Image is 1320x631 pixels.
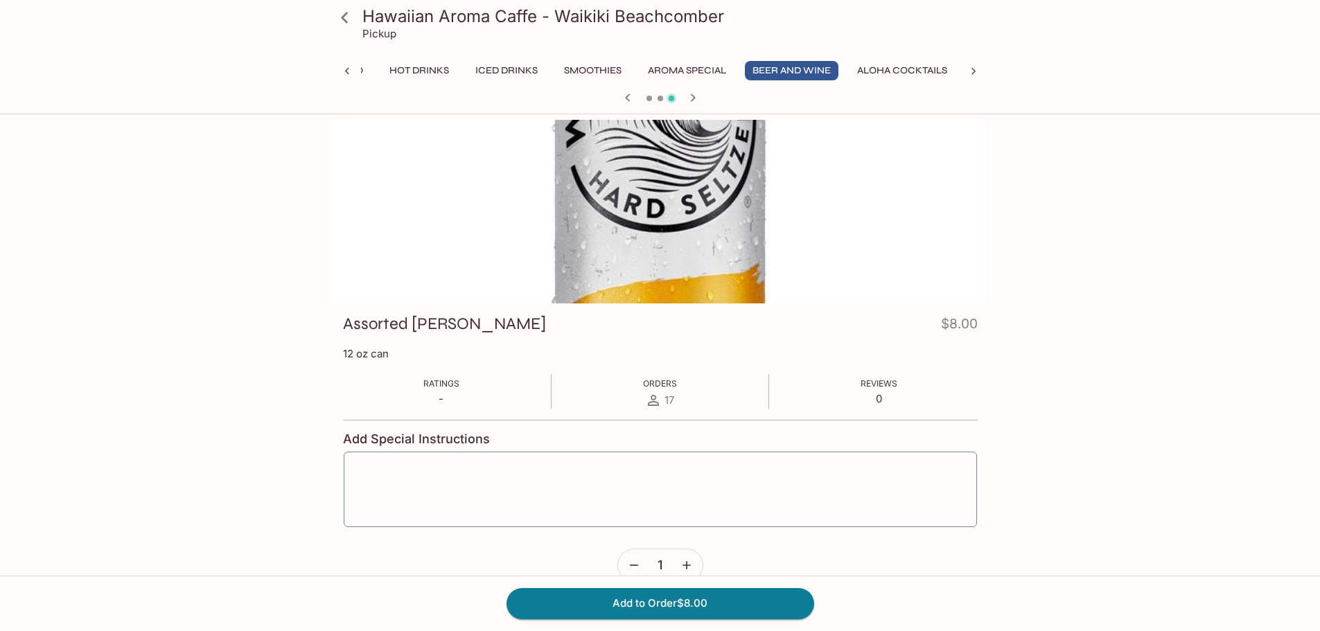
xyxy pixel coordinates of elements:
button: Iced Drinks [468,61,545,80]
span: Ratings [423,378,459,389]
span: 17 [665,393,674,407]
span: Orders [643,378,677,389]
h4: $8.00 [941,313,978,340]
h3: Assorted [PERSON_NAME] [343,313,546,335]
button: Hot Drinks [382,61,457,80]
p: 12 oz can [343,347,978,360]
h4: Add Special Instructions [343,432,978,447]
p: Pickup [362,27,396,40]
span: Reviews [861,378,897,389]
button: Aroma Special [640,61,734,80]
button: Smoothies [556,61,629,80]
div: Assorted Seltzer [333,120,987,303]
button: Beer and Wine [745,61,838,80]
span: 1 [658,558,662,573]
h3: Hawaiian Aroma Caffe - Waikiki Beachcomber [362,6,982,27]
p: - [423,392,459,405]
button: Aloha Cocktails [850,61,955,80]
button: Add to Order$8.00 [507,588,814,619]
p: 0 [861,392,897,405]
